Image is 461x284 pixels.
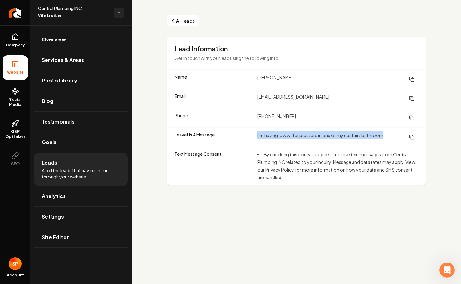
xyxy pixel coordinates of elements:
a: Blog [34,91,128,111]
a: GBP Optimizer [3,115,28,144]
span: GBP Optimizer [3,129,28,139]
span: Analytics [42,192,66,200]
span: Social Media [3,97,28,107]
dd: [EMAIL_ADDRESS][DOMAIN_NAME] [257,93,418,104]
dd: I’m having low water pressure in one of my upstairs bathroom [257,131,418,143]
span: SEO [9,161,22,166]
span: Website [4,70,26,75]
dd: [PERSON_NAME] [257,74,418,85]
span: All of the leads that have come in through your website. [42,167,120,180]
a: Photo Library [34,70,128,91]
dt: Phone [175,112,252,124]
span: Central Plumbing INC [38,5,109,11]
span: Account [7,273,24,278]
dt: Name [175,74,252,85]
span: Services & Areas [42,56,84,64]
a: Company [3,28,28,53]
dd: [PHONE_NUMBER] [257,112,418,124]
a: Settings [34,207,128,227]
span: Overview [42,36,66,43]
button: SEO [3,147,28,172]
span: Testimonials [42,118,75,125]
img: Rebolt Logo [9,8,21,18]
dt: Text Message Consent [175,151,252,181]
span: Blog [42,97,53,105]
span: Site Editor [42,233,69,241]
img: Susan Pierce [9,257,22,270]
span: All leads [176,18,195,24]
span: Website [38,11,109,20]
dt: Email [175,93,252,104]
a: Analytics [34,186,128,206]
li: By checking this box, you agree to receive text messages from Central Plumbing INC related to you... [257,151,418,181]
span: Photo Library [42,77,77,84]
a: Social Media [3,82,28,112]
button: All leads [167,15,199,27]
a: Services & Areas [34,50,128,70]
span: Goals [42,138,57,146]
a: Testimonials [34,112,128,132]
dt: Leave Us A Message [175,131,252,143]
p: Get in touch with your lead using the following info. [175,54,387,62]
button: Open user button [9,257,22,270]
span: Leads [42,159,57,166]
a: Goals [34,132,128,152]
span: Company [3,43,28,48]
h3: Lead Information [175,44,418,53]
iframe: Intercom live chat [439,263,455,278]
a: Site Editor [34,227,128,247]
a: Overview [34,29,128,50]
span: Settings [42,213,64,221]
